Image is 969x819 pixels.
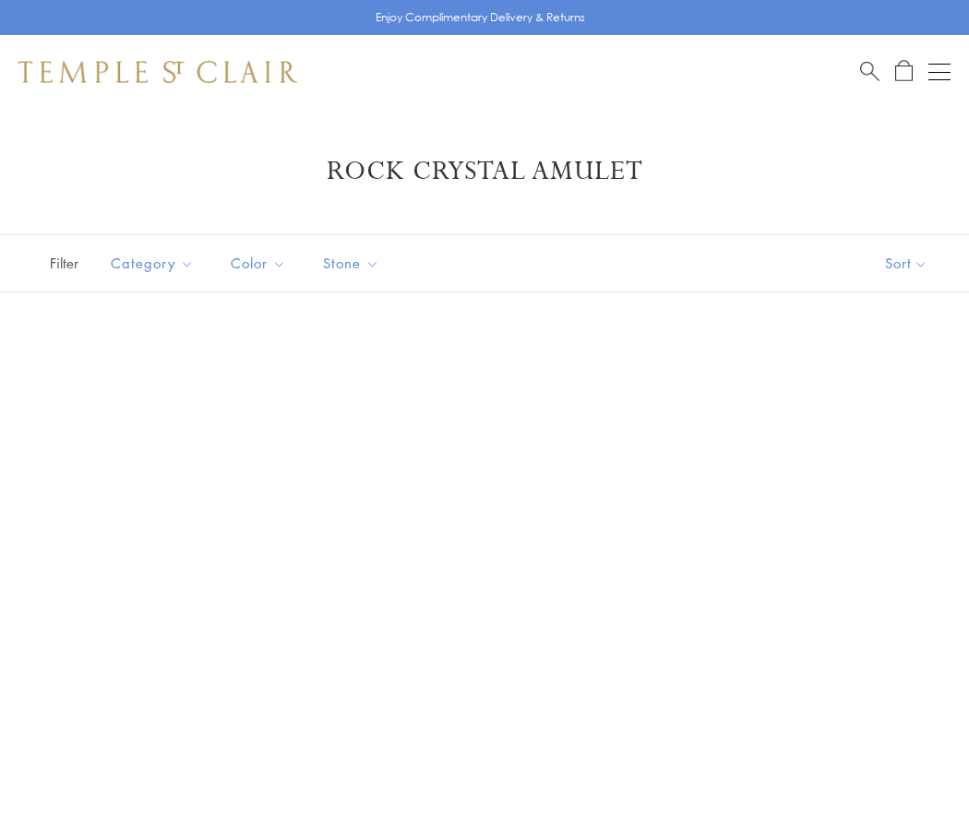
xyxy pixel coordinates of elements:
[97,243,208,284] button: Category
[843,235,969,291] button: Show sort by
[18,61,297,83] img: Temple St. Clair
[46,155,923,188] h1: Rock Crystal Amulet
[376,8,585,27] p: Enjoy Complimentary Delivery & Returns
[860,60,879,83] a: Search
[217,243,300,284] button: Color
[895,60,913,83] a: Open Shopping Bag
[314,252,393,275] span: Stone
[102,252,208,275] span: Category
[309,243,393,284] button: Stone
[928,61,951,83] button: Open navigation
[221,252,300,275] span: Color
